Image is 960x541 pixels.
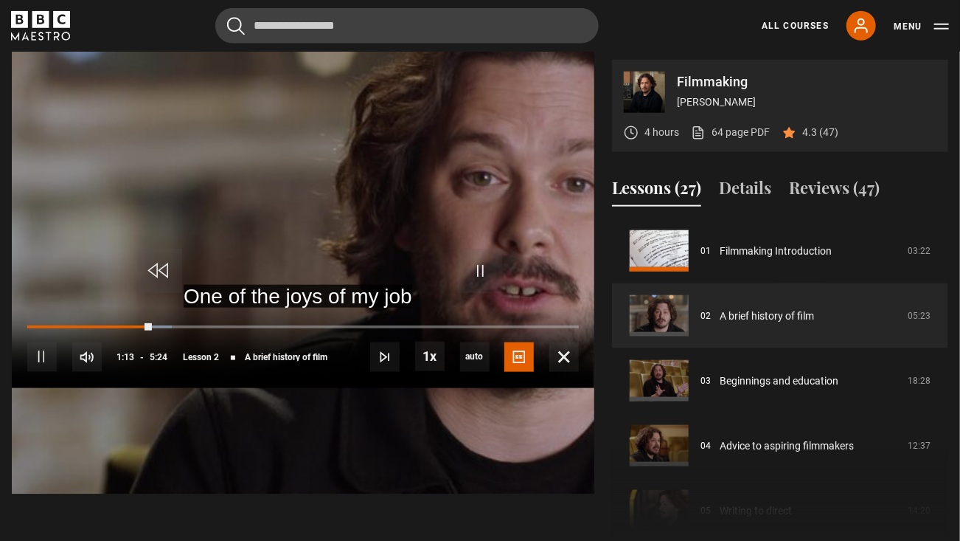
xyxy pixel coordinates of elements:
[12,60,594,387] video-js: Video Player
[150,344,167,371] span: 5:24
[720,244,832,259] a: Filmmaking Introduction
[370,342,400,372] button: Next Lesson
[720,373,838,389] a: Beginnings and education
[27,342,57,372] button: Pause
[720,309,814,324] a: A brief history of film
[227,17,245,35] button: Submit the search query
[215,8,599,44] input: Search
[894,19,949,34] button: Toggle navigation
[719,176,771,207] button: Details
[27,325,579,328] div: Progress Bar
[245,353,327,362] span: A brief history of film
[612,176,701,207] button: Lessons (27)
[677,94,936,110] p: [PERSON_NAME]
[72,342,102,372] button: Mute
[644,125,679,140] p: 4 hours
[504,342,534,372] button: Subtitles
[183,353,219,362] span: Lesson 2
[677,75,936,89] p: Filmmaking
[789,176,880,207] button: Reviews (47)
[802,125,838,140] p: 4.3 (47)
[762,19,829,32] a: All Courses
[460,342,490,372] div: Current quality: 1080p
[415,342,445,371] button: Playback Rate
[11,11,70,41] svg: BBC Maestro
[460,342,490,372] span: auto
[116,344,134,371] span: 1:13
[691,125,770,140] a: 64 page PDF
[140,352,144,362] span: -
[720,438,854,454] a: Advice to aspiring filmmakers
[549,342,579,372] button: Fullscreen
